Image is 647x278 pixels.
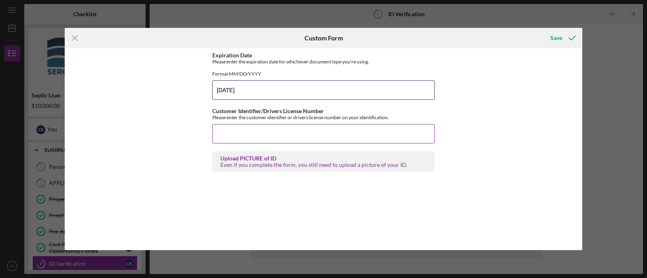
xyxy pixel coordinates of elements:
div: Please enter the customer identifier or drivers license number on your identification. [212,114,435,120]
div: Even if you complete the form, you still need to upload a picture of your ID. [220,162,427,168]
div: Upload PICTURE of ID [220,155,427,162]
div: Save [550,30,562,46]
button: Save [542,30,582,46]
div: Please enter the expiration date for whichever document type you're using. Format MM/DD/YYYY [212,59,435,77]
h6: Custom Form [304,34,343,42]
label: Expiration Date [212,52,252,59]
label: Customer Identifier/Drivers License Number [212,107,324,114]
